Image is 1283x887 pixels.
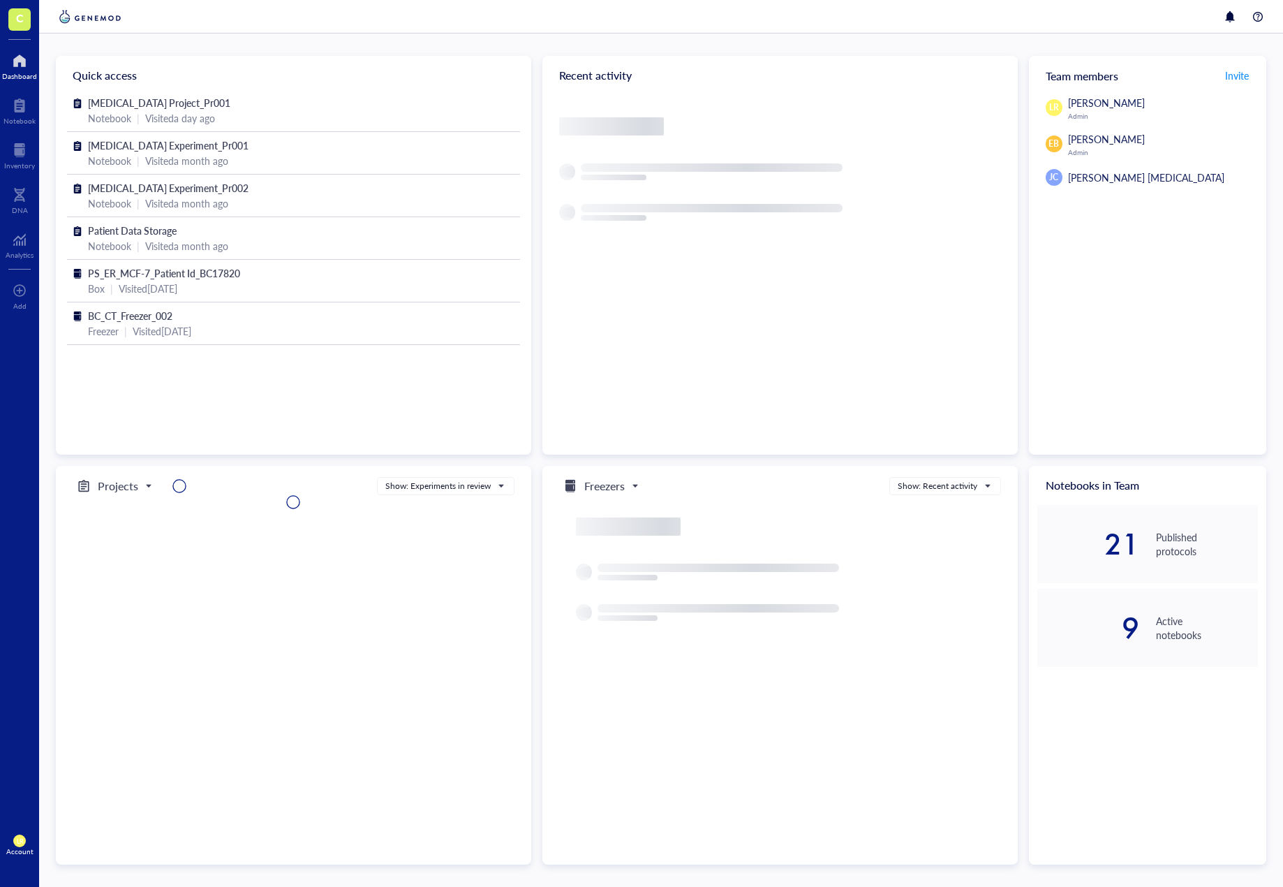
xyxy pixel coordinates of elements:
span: [MEDICAL_DATA] Experiment_Pr002 [88,181,249,195]
div: 9 [1037,617,1139,639]
div: Visited a month ago [145,153,228,168]
div: Show: Experiments in review [385,480,491,492]
span: [PERSON_NAME] [1068,132,1145,146]
div: Analytics [6,251,34,259]
div: Active notebooks [1156,614,1258,642]
div: Inventory [4,161,35,170]
div: Admin [1068,112,1258,120]
div: Quick access [56,56,531,95]
button: Invite [1224,64,1249,87]
div: Recent activity [542,56,1018,95]
div: Freezer [88,323,119,339]
div: Published protocols [1156,530,1258,558]
span: LR [16,837,23,845]
a: Dashboard [2,50,37,80]
div: Notebook [3,117,36,125]
div: Account [6,847,34,856]
div: Notebook [88,110,131,126]
div: Visited [DATE] [133,323,191,339]
span: LR [1049,101,1059,114]
a: DNA [12,184,28,214]
span: [MEDICAL_DATA] Project_Pr001 [88,96,230,110]
span: EB [1048,138,1059,150]
h5: Freezers [584,478,625,494]
div: | [137,153,140,168]
div: Admin [1068,148,1258,156]
a: Analytics [6,228,34,259]
div: | [137,196,140,211]
span: Invite [1225,68,1249,82]
span: C [16,9,24,27]
span: [MEDICAL_DATA] Experiment_Pr001 [88,138,249,152]
div: Visited a month ago [145,196,228,211]
span: BC_CT_Freezer_002 [88,309,172,323]
div: Notebook [88,196,131,211]
img: genemod-logo [56,8,124,25]
div: Notebook [88,153,131,168]
div: Team members [1029,56,1266,95]
div: Add [13,302,27,310]
div: DNA [12,206,28,214]
span: [PERSON_NAME] [1068,96,1145,110]
div: 21 [1037,533,1139,555]
span: PS_ER_MCF-7_Patient Id_BC17820 [88,266,240,280]
div: Notebooks in Team [1029,466,1266,505]
div: Show: Recent activity [898,480,977,492]
div: Box [88,281,105,296]
div: Visited a month ago [145,238,228,254]
span: JC [1049,171,1058,184]
div: | [137,110,140,126]
a: Notebook [3,94,36,125]
span: [PERSON_NAME] [MEDICAL_DATA] [1068,170,1224,184]
div: Dashboard [2,72,37,80]
div: | [137,238,140,254]
div: Visited [DATE] [119,281,177,296]
div: Visited a day ago [145,110,215,126]
div: Notebook [88,238,131,254]
div: | [124,323,127,339]
div: | [110,281,113,296]
h5: Projects [98,478,138,494]
a: Inventory [4,139,35,170]
span: Patient Data Storage [88,223,177,237]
